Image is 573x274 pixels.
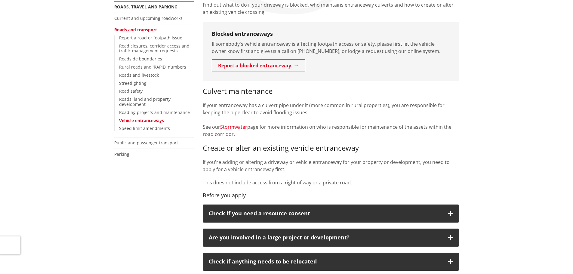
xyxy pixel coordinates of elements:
a: Rural roads and 'RAPID' numbers [119,64,186,70]
a: Public and passenger transport [114,140,178,146]
button: Are you involved in a large project or development? [203,229,459,247]
p: Check if you need a resource consent [209,211,442,217]
a: Vehicle entranceways [119,118,164,123]
h3: Create or alter an existing vehicle entranceway [203,144,459,152]
a: Roading projects and maintenance [119,109,190,115]
a: Road closures, corridor access and traffic management requests [119,43,189,54]
iframe: Messenger Launcher [545,249,567,270]
a: Parking [114,151,129,157]
button: Check if anything needs to be relocated [203,253,459,271]
a: Report a road or footpath issue [119,35,182,41]
a: Streetlighting [119,80,146,86]
a: Road safety [119,88,143,94]
a: Roads and transport [114,27,157,32]
button: Check if you need a resource consent [203,205,459,223]
p: If your entranceway has a culvert pipe under it (more common in rural properties), you are respon... [203,102,459,138]
p: If you're adding or altering a driveway or vehicle entranceway for your property or development, ... [203,159,459,173]
h3: Culvert maintenance [203,87,459,96]
a: Report a blocked entranceway [212,59,305,72]
a: Roads, land and property development [119,96,171,107]
p: Check if anything needs to be relocated [209,259,442,265]
p: Are you involved in a large project or development? [209,235,442,241]
p: This does not include access from a right of way or a private road. [203,179,459,186]
a: Stormwater [220,124,247,130]
a: Roads and livestock [119,72,159,78]
a: Roadside boundaries [119,56,162,62]
p: If somebody's vehicle entranceway is affecting footpath access or safety, please first let the ve... [212,40,450,55]
p: Find out what to do if your driveway is blocked, who maintains entranceway culverts and how to cr... [203,1,459,16]
h3: Blocked entranceways [212,31,450,37]
h4: Before you apply [203,192,459,199]
a: Roads, travel and parking [114,4,177,10]
a: Speed limit amendments [119,125,170,131]
a: Current and upcoming roadworks [114,15,183,21]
